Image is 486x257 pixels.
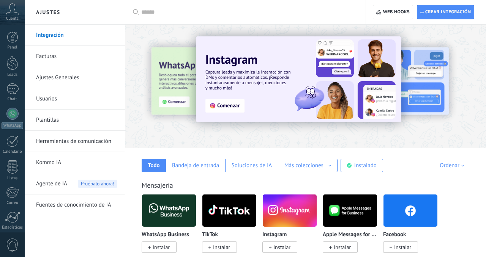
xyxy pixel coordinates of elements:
li: Fuentes de conocimiento de IA [25,194,125,215]
div: Instalado [354,162,377,169]
span: Instalar [334,244,351,251]
a: Integración [36,25,117,46]
li: Plantillas [25,110,125,131]
img: Slide 1 [196,36,401,122]
img: facebook.png [383,192,437,229]
p: Apple Messages for Business [323,232,377,238]
div: Todo [148,162,160,169]
a: Kommo IA [36,152,117,173]
div: WhatsApp [2,122,23,129]
span: Pruébalo ahora! [78,180,117,188]
a: Plantillas [36,110,117,131]
p: Facebook [383,232,406,238]
li: Kommo IA [25,152,125,173]
li: Facturas [25,46,125,67]
li: Usuarios [25,88,125,110]
a: Ajustes Generales [36,67,117,88]
span: Cuenta [6,16,19,21]
img: logo_main.png [323,192,377,229]
span: Instalar [153,244,170,251]
span: Web hooks [383,9,410,15]
a: Mensajería [142,181,173,190]
a: Usuarios [36,88,117,110]
li: Agente de IA [25,173,125,194]
div: Leads [2,72,24,77]
p: Instagram [262,232,287,238]
div: Estadísticas [2,225,24,230]
a: Facturas [36,46,117,67]
div: Listas [2,176,24,181]
li: Integración [25,25,125,46]
span: Instalar [213,244,230,251]
img: logo_main.png [142,192,196,229]
a: Herramientas de comunicación [36,131,117,152]
img: logo_main.png [202,192,256,229]
div: Más colecciones [284,162,323,169]
img: instagram.png [263,192,317,229]
li: Herramientas de comunicación [25,131,125,152]
p: WhatsApp Business [142,232,189,238]
a: Agente de IA Pruébalo ahora! [36,173,117,194]
li: Ajustes Generales [25,67,125,88]
div: Ordenar [440,162,467,169]
span: Crear integración [425,9,471,15]
div: Correo [2,201,24,205]
a: Fuentes de conocimiento de IA [36,194,117,216]
div: Bandeja de entrada [172,162,219,169]
div: Calendario [2,149,24,154]
div: Soluciones de IA [232,162,272,169]
button: Crear integración [417,5,474,19]
p: TikTok [202,232,218,238]
span: Instalar [394,244,411,251]
span: Agente de IA [36,173,67,194]
span: Instalar [273,244,290,251]
button: Web hooks [373,5,413,19]
div: Chats [2,97,24,102]
div: Panel [2,45,24,50]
